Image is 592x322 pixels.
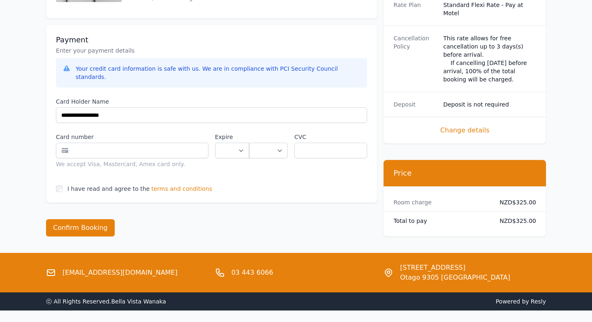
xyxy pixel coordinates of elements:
[443,100,536,109] dd: Deposit is not required
[231,268,273,278] a: 03 443 6066
[56,160,208,168] div: We accept Visa, Mastercard, Amex card only.
[443,1,536,17] dd: Standard Flexi Rate - Pay at Motel
[46,219,115,236] button: Confirm Booking
[151,185,212,193] span: terms and conditions
[299,297,546,306] span: Powered by
[493,217,536,225] dd: NZD$325.00
[393,34,437,83] dt: Cancellation Policy
[294,133,367,141] label: CVC
[393,168,536,178] h3: Price
[393,1,437,17] dt: Rate Plan
[400,273,510,283] span: Otago 9305 [GEOGRAPHIC_DATA]
[400,263,510,273] span: [STREET_ADDRESS]
[62,268,178,278] a: [EMAIL_ADDRESS][DOMAIN_NAME]
[56,46,367,55] p: Enter your payment details
[493,198,536,206] dd: NZD$325.00
[56,35,367,45] h3: Payment
[443,34,536,83] div: This rate allows for free cancellation up to 3 days(s) before arrival. If cancelling [DATE] befor...
[393,125,536,135] span: Change details
[393,100,437,109] dt: Deposit
[56,133,208,141] label: Card number
[46,298,166,305] span: ⓒ All Rights Reserved. Bella Vista Wanaka
[76,65,361,81] div: Your credit card information is safe with us. We are in compliance with PCI Security Council stan...
[531,298,546,305] a: Resly
[56,97,367,106] label: Card Holder Name
[393,198,486,206] dt: Room charge
[215,133,249,141] label: Expire
[67,185,150,192] label: I have read and agree to the
[249,133,288,141] label: .
[393,217,486,225] dt: Total to pay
